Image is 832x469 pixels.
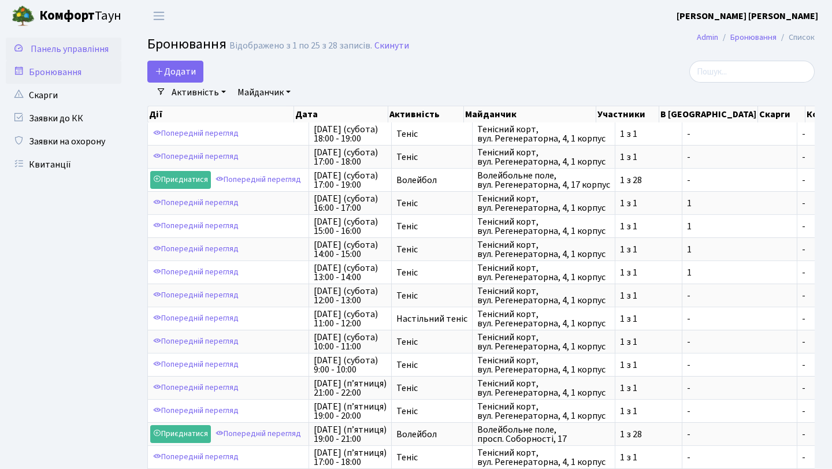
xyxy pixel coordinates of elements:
[396,360,467,370] span: Теніс
[620,199,677,208] span: 1 з 1
[687,245,792,254] span: 1
[6,130,121,153] a: Заявки на охорону
[150,310,242,327] a: Попередній перегляд
[396,453,467,462] span: Теніс
[314,310,387,328] span: [DATE] (субота) 11:00 - 12:00
[396,268,467,277] span: Теніс
[477,402,610,420] span: Тенісний корт, вул. Регенераторна, 4, 1 корпус
[150,402,242,420] a: Попередній перегляд
[150,217,242,235] a: Попередній перегляд
[150,425,211,443] a: Приєднатися
[150,148,242,166] a: Попередній перегляд
[396,430,467,439] span: Волейбол
[314,148,387,166] span: [DATE] (субота) 17:00 - 18:00
[396,199,467,208] span: Теніс
[477,425,610,444] span: Волейбольне поле, просп. Соборності, 17
[388,106,464,122] th: Активність
[39,6,95,25] b: Комфорт
[730,31,777,43] a: Бронювання
[314,379,387,397] span: [DATE] (п’ятниця) 21:00 - 22:00
[396,129,467,139] span: Теніс
[687,453,792,462] span: -
[314,217,387,236] span: [DATE] (субота) 15:00 - 16:00
[620,245,677,254] span: 1 з 1
[147,61,203,83] button: Додати
[314,425,387,444] span: [DATE] (п’ятниця) 19:00 - 21:00
[687,384,792,393] span: -
[314,333,387,351] span: [DATE] (субота) 10:00 - 11:00
[396,384,467,393] span: Теніс
[477,448,610,467] span: Тенісний корт, вул. Регенераторна, 4, 1 корпус
[659,106,758,122] th: В [GEOGRAPHIC_DATA]
[314,125,387,143] span: [DATE] (субота) 18:00 - 19:00
[396,337,467,347] span: Теніс
[150,240,242,258] a: Попередній перегляд
[6,153,121,176] a: Квитанції
[477,240,610,259] span: Тенісний корт, вул. Регенераторна, 4, 1 корпус
[150,194,242,212] a: Попередній перегляд
[687,407,792,416] span: -
[477,286,610,305] span: Тенісний корт, вул. Регенераторна, 4, 1 корпус
[620,337,677,347] span: 1 з 1
[6,107,121,130] a: Заявки до КК
[620,222,677,231] span: 1 з 1
[620,314,677,323] span: 1 з 1
[758,106,805,122] th: Скарги
[12,5,35,28] img: logo.png
[396,222,467,231] span: Теніс
[396,291,467,300] span: Теніс
[477,148,610,166] span: Тенісний корт, вул. Регенераторна, 4, 1 корпус
[150,286,242,304] a: Попередній перегляд
[777,31,815,44] li: Список
[687,430,792,439] span: -
[697,31,718,43] a: Admin
[679,25,832,50] nav: breadcrumb
[233,83,295,102] a: Майданчик
[620,129,677,139] span: 1 з 1
[314,286,387,305] span: [DATE] (субота) 12:00 - 13:00
[620,360,677,370] span: 1 з 1
[477,379,610,397] span: Тенісний корт, вул. Регенераторна, 4, 1 корпус
[396,407,467,416] span: Теніс
[6,61,121,84] a: Бронювання
[150,171,211,189] a: Приєднатися
[6,38,121,61] a: Панель управління
[31,43,109,55] span: Панель управління
[396,314,467,323] span: Настільний теніс
[150,263,242,281] a: Попередній перегляд
[687,152,792,162] span: -
[620,430,677,439] span: 1 з 28
[687,291,792,300] span: -
[147,34,226,54] span: Бронювання
[620,268,677,277] span: 1 з 1
[687,337,792,347] span: -
[148,106,294,122] th: Дії
[477,263,610,282] span: Тенісний корт, вул. Регенераторна, 4, 1 корпус
[689,61,815,83] input: Пошук...
[687,360,792,370] span: -
[596,106,659,122] th: Участники
[314,448,387,467] span: [DATE] (п’ятниця) 17:00 - 18:00
[6,84,121,107] a: Скарги
[687,222,792,231] span: 1
[464,106,596,122] th: Майданчик
[677,10,818,23] b: [PERSON_NAME] [PERSON_NAME]
[687,199,792,208] span: 1
[396,152,467,162] span: Теніс
[620,453,677,462] span: 1 з 1
[374,40,409,51] a: Скинути
[229,40,372,51] div: Відображено з 1 по 25 з 28 записів.
[477,171,610,189] span: Волейбольне поле, вул. Регенераторна, 4, 17 корпус
[213,171,304,189] a: Попередній перегляд
[677,9,818,23] a: [PERSON_NAME] [PERSON_NAME]
[150,333,242,351] a: Попередній перегляд
[314,171,387,189] span: [DATE] (субота) 17:00 - 19:00
[150,379,242,397] a: Попередній перегляд
[477,356,610,374] span: Тенісний корт, вул. Регенераторна, 4, 1 корпус
[620,176,677,185] span: 1 з 28
[477,125,610,143] span: Тенісний корт, вул. Регенераторна, 4, 1 корпус
[477,310,610,328] span: Тенісний корт, вул. Регенераторна, 4, 1 корпус
[167,83,231,102] a: Активність
[687,314,792,323] span: -
[213,425,304,443] a: Попередній перегляд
